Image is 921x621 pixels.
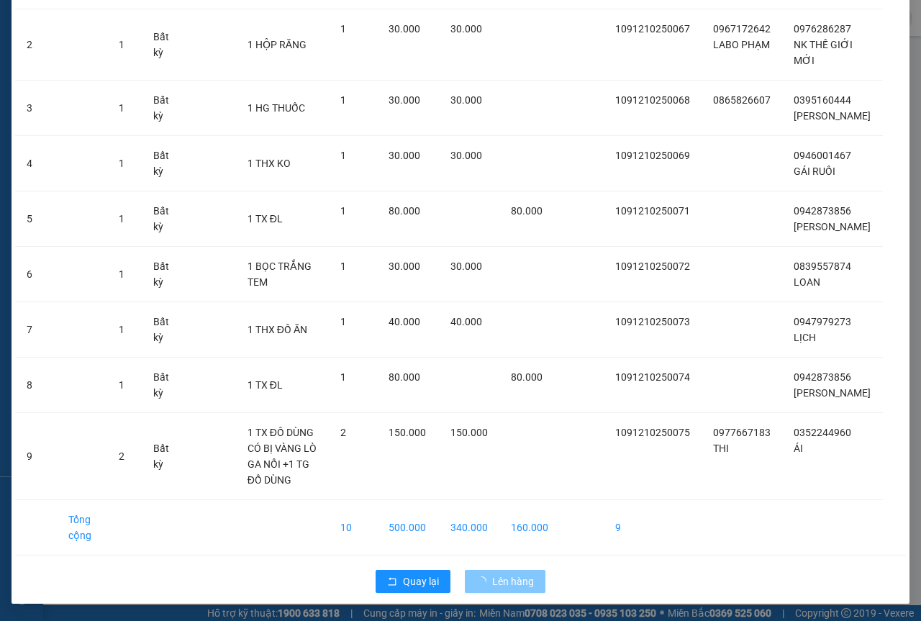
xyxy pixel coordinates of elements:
[248,102,305,114] span: 1 HG THUỐC
[340,23,346,35] span: 1
[713,443,729,454] span: THI
[142,81,186,136] td: Bất kỳ
[119,324,124,335] span: 1
[450,23,482,35] span: 30.000
[119,268,124,280] span: 1
[142,413,186,500] td: Bất kỳ
[57,500,107,556] td: Tổng cộng
[794,316,851,327] span: 0947979273
[83,35,94,46] span: environment
[340,150,346,161] span: 1
[119,450,124,462] span: 2
[389,205,420,217] span: 80.000
[439,500,499,556] td: 340.000
[713,94,771,106] span: 0865826607
[83,9,204,27] b: [PERSON_NAME]
[794,260,851,272] span: 0839557874
[340,260,346,272] span: 1
[615,260,690,272] span: 1091210250072
[6,50,274,68] li: 02523854854
[713,39,770,50] span: LABO PHẠM
[15,9,57,81] td: 2
[248,39,307,50] span: 1 HỘP RĂNG
[248,213,283,225] span: 1 TX ĐL
[389,427,426,438] span: 150.000
[465,570,545,593] button: Lên hàng
[794,427,851,438] span: 0352244960
[142,358,186,413] td: Bất kỳ
[340,205,346,217] span: 1
[615,427,690,438] span: 1091210250075
[389,150,420,161] span: 30.000
[794,332,816,343] span: LỊCH
[142,191,186,247] td: Bất kỳ
[450,260,482,272] span: 30.000
[248,260,312,288] span: 1 BỌC TRẮNG TEM
[15,302,57,358] td: 7
[340,94,346,106] span: 1
[450,150,482,161] span: 30.000
[15,191,57,247] td: 5
[713,427,771,438] span: 0977667183
[511,205,543,217] span: 80.000
[142,136,186,191] td: Bất kỳ
[248,324,307,335] span: 1 THX ĐỒ ĂN
[794,23,851,35] span: 0976286287
[389,260,420,272] span: 30.000
[248,379,283,391] span: 1 TX ĐL
[142,302,186,358] td: Bất kỳ
[83,53,94,64] span: phone
[376,570,450,593] button: rollbackQuay lại
[6,6,78,78] img: logo.jpg
[615,371,690,383] span: 1091210250074
[340,427,346,438] span: 2
[794,94,851,106] span: 0395160444
[450,316,482,327] span: 40.000
[119,379,124,391] span: 1
[389,94,420,106] span: 30.000
[340,316,346,327] span: 1
[119,39,124,50] span: 1
[15,413,57,500] td: 9
[794,205,851,217] span: 0942873856
[119,213,124,225] span: 1
[794,150,851,161] span: 0946001467
[615,94,690,106] span: 1091210250068
[794,110,871,122] span: [PERSON_NAME]
[248,427,317,486] span: 1 TX ĐỒ DÙNG CÓ BỊ VÀNG LÒ GA NỒI +1 TG ĐỒ DÙNG
[389,23,420,35] span: 30.000
[142,9,186,81] td: Bất kỳ
[389,316,420,327] span: 40.000
[340,371,346,383] span: 1
[119,158,124,169] span: 1
[511,371,543,383] span: 80.000
[794,221,871,232] span: [PERSON_NAME]
[794,39,853,66] span: NK THẾ GIỚI MỚI
[329,500,377,556] td: 10
[604,500,702,556] td: 9
[794,371,851,383] span: 0942873856
[15,136,57,191] td: 4
[387,576,397,588] span: rollback
[499,500,560,556] td: 160.000
[142,247,186,302] td: Bất kỳ
[794,166,835,177] span: GÁI RUỒI
[248,158,291,169] span: 1 THX KO
[6,90,145,114] b: GỬI : 109 QL 13
[15,81,57,136] td: 3
[377,500,440,556] td: 500.000
[615,205,690,217] span: 1091210250071
[476,576,492,586] span: loading
[794,443,803,454] span: ÁI
[15,358,57,413] td: 8
[492,574,534,589] span: Lên hàng
[615,150,690,161] span: 1091210250069
[615,316,690,327] span: 1091210250073
[615,23,690,35] span: 1091210250067
[794,276,820,288] span: LOAN
[450,94,482,106] span: 30.000
[794,387,871,399] span: [PERSON_NAME]
[6,32,274,50] li: 01 [PERSON_NAME]
[713,23,771,35] span: 0967172642
[119,102,124,114] span: 1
